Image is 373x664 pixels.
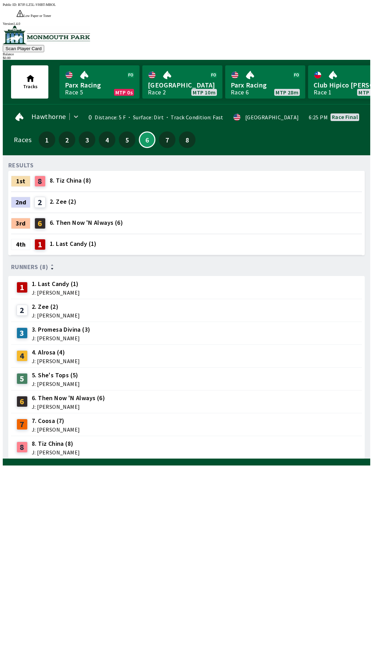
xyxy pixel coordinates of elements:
[3,56,370,60] div: $ 0.00
[314,90,332,95] div: Race 1
[121,137,134,142] span: 5
[32,358,80,364] span: J: [PERSON_NAME]
[161,137,174,142] span: 7
[11,218,30,229] div: 3rd
[139,131,155,148] button: 6
[59,131,75,148] button: 2
[142,65,222,99] a: [GEOGRAPHIC_DATA]Race 2MTP 10m
[99,131,115,148] button: 4
[32,404,105,409] span: J: [PERSON_NAME]
[95,114,126,121] span: Distance: 5 F
[11,65,48,99] button: Tracks
[119,131,135,148] button: 5
[309,114,328,120] span: 6:25 PM
[17,396,28,407] div: 6
[35,176,46,187] div: 8
[32,313,80,318] span: J: [PERSON_NAME]
[11,264,48,270] span: Runners (8)
[245,114,299,120] div: [GEOGRAPHIC_DATA]
[40,137,54,142] span: 1
[23,83,38,90] span: Tracks
[3,52,370,56] div: Balance
[31,114,66,119] span: Hawthorne
[32,348,80,357] span: 4. Alrosa (4)
[17,328,28,339] div: 3
[79,131,95,148] button: 3
[59,65,140,99] a: Parx RacingRace 5MTP 0s
[332,114,358,120] div: Race final
[3,45,44,52] button: Scan Player Card
[32,439,80,448] span: 8. Tiz China (8)
[32,290,80,295] span: J: [PERSON_NAME]
[32,427,80,432] span: J: [PERSON_NAME]
[17,419,28,430] div: 7
[32,279,80,288] span: 1. Last Candy (1)
[50,176,91,185] span: 8. Tiz China (8)
[148,90,166,95] div: Race 2
[164,114,223,121] span: Track Condition: Fast
[35,239,46,250] div: 1
[32,381,80,387] span: J: [PERSON_NAME]
[126,114,164,121] span: Surface: Dirt
[65,90,83,95] div: Race 5
[65,81,134,90] span: Parx Racing
[60,137,74,142] span: 2
[32,371,80,380] span: 5. She's Tops (5)
[3,3,370,7] div: Public ID:
[80,137,94,142] span: 3
[39,131,55,148] button: 1
[11,176,30,187] div: 1st
[50,218,123,227] span: 6. Then Now 'N Always (6)
[17,373,28,384] div: 5
[11,264,362,270] div: Runners (8)
[193,90,216,95] span: MTP 10m
[159,131,175,148] button: 7
[225,65,305,99] a: Parx RacingRace 6MTP 28m
[231,81,300,90] span: Parx Racing
[23,14,51,18] span: Low Paper or Toner
[181,137,194,142] span: 8
[17,442,28,453] div: 8
[8,163,34,168] div: RESULTS
[17,350,28,361] div: 4
[17,282,28,293] div: 1
[115,90,133,95] span: MTP 0s
[148,81,217,90] span: [GEOGRAPHIC_DATA]
[276,90,298,95] span: MTP 28m
[35,197,46,208] div: 2
[50,197,76,206] span: 2. Zee (2)
[141,138,153,141] span: 6
[32,335,90,341] span: J: [PERSON_NAME]
[179,131,195,148] button: 8
[32,394,105,403] span: 6. Then Now 'N Always (6)
[32,450,80,455] span: J: [PERSON_NAME]
[32,416,80,425] span: 7. Coosa (7)
[3,22,370,26] div: Version 1.4.0
[11,239,30,250] div: 4th
[14,137,31,142] div: Races
[32,302,80,311] span: 2. Zee (2)
[18,3,56,7] span: B7JF-LZ5L-VHBT-MBOL
[3,26,90,44] img: venue logo
[101,137,114,142] span: 4
[32,325,90,334] span: 3. Promesa Divina (3)
[11,197,30,208] div: 2nd
[50,239,97,248] span: 1. Last Candy (1)
[17,305,28,316] div: 2
[85,114,92,120] div: 0
[231,90,249,95] div: Race 6
[35,218,46,229] div: 6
